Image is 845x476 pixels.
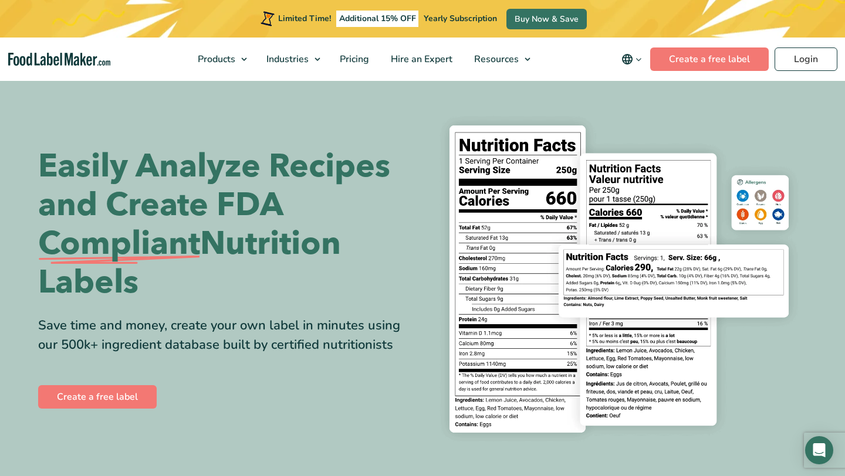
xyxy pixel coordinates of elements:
a: Create a free label [650,47,769,71]
a: Resources [464,38,536,81]
a: Industries [256,38,326,81]
span: Resources [471,53,520,66]
span: Products [194,53,236,66]
a: Create a free label [38,385,157,409]
h1: Easily Analyze Recipes and Create FDA Nutrition Labels [38,147,414,302]
span: Pricing [336,53,370,66]
span: Compliant [38,225,200,263]
a: Hire an Expert [380,38,461,81]
div: Save time and money, create your own label in minutes using our 500k+ ingredient database built b... [38,316,414,355]
a: Login [775,47,837,71]
span: Additional 15% OFF [336,11,419,27]
div: Open Intercom Messenger [805,436,833,464]
span: Industries [263,53,310,66]
a: Buy Now & Save [506,9,587,29]
span: Hire an Expert [387,53,454,66]
span: Limited Time! [278,13,331,24]
a: Pricing [329,38,377,81]
span: Yearly Subscription [424,13,497,24]
a: Products [187,38,253,81]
